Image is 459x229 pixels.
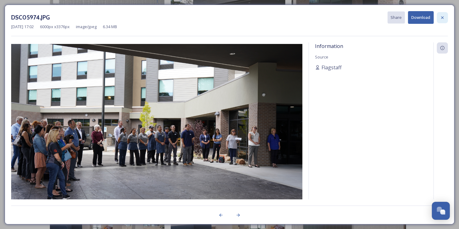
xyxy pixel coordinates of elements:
[321,64,342,71] span: Flagstaff
[387,11,405,24] button: Share
[40,24,70,30] span: 6000 px x 3376 px
[315,54,328,60] span: Source
[432,202,450,220] button: Open Chat
[408,11,434,24] button: Download
[315,43,343,50] span: Information
[103,24,117,30] span: 6.34 MB
[11,24,34,30] span: [DATE] 17:02
[11,13,50,22] h3: DSC05974.JPG
[11,44,302,208] img: DSC05974.JPG
[76,24,97,30] span: image/jpeg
